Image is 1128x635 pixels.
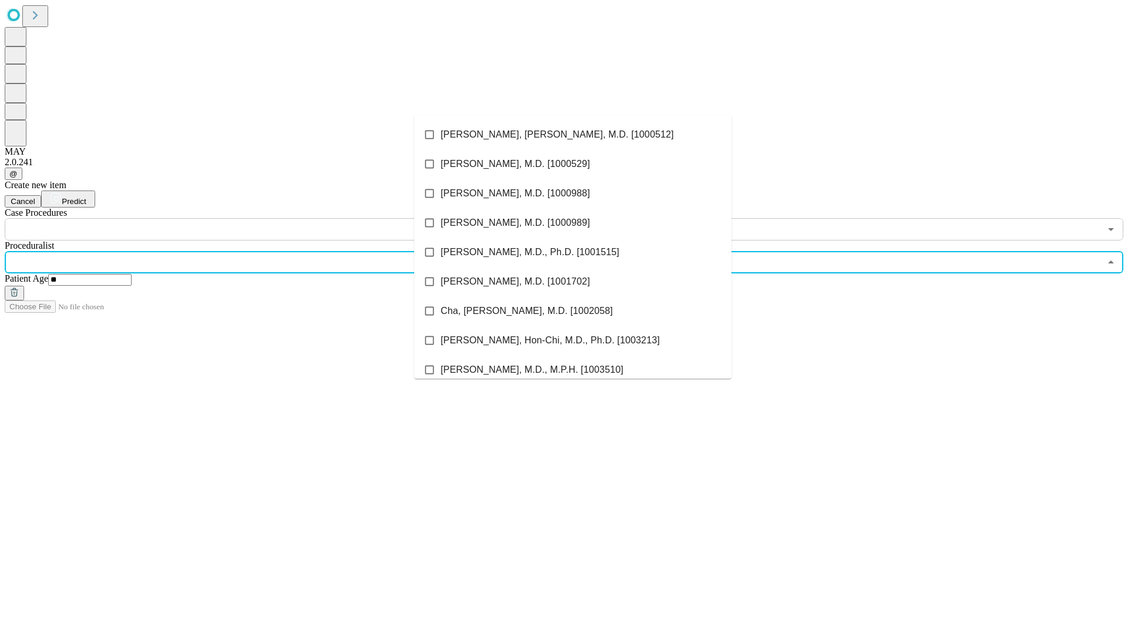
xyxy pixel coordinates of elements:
[11,197,35,206] span: Cancel
[5,208,67,218] span: Scheduled Procedure
[441,157,590,171] span: [PERSON_NAME], M.D. [1000529]
[441,216,590,230] span: [PERSON_NAME], M.D. [1000989]
[41,190,95,208] button: Predict
[5,146,1123,157] div: MAY
[441,304,613,318] span: Cha, [PERSON_NAME], M.D. [1002058]
[1103,254,1119,270] button: Close
[441,275,590,289] span: [PERSON_NAME], M.D. [1001702]
[5,273,48,283] span: Patient Age
[62,197,86,206] span: Predict
[9,169,18,178] span: @
[5,157,1123,168] div: 2.0.241
[441,333,660,347] span: [PERSON_NAME], Hon-Chi, M.D., Ph.D. [1003213]
[5,168,22,180] button: @
[441,363,623,377] span: [PERSON_NAME], M.D., M.P.H. [1003510]
[5,180,66,190] span: Create new item
[441,245,619,259] span: [PERSON_NAME], M.D., Ph.D. [1001515]
[5,195,41,208] button: Cancel
[441,128,674,142] span: [PERSON_NAME], [PERSON_NAME], M.D. [1000512]
[441,186,590,200] span: [PERSON_NAME], M.D. [1000988]
[1103,221,1119,238] button: Open
[5,240,54,250] span: Proceduralist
